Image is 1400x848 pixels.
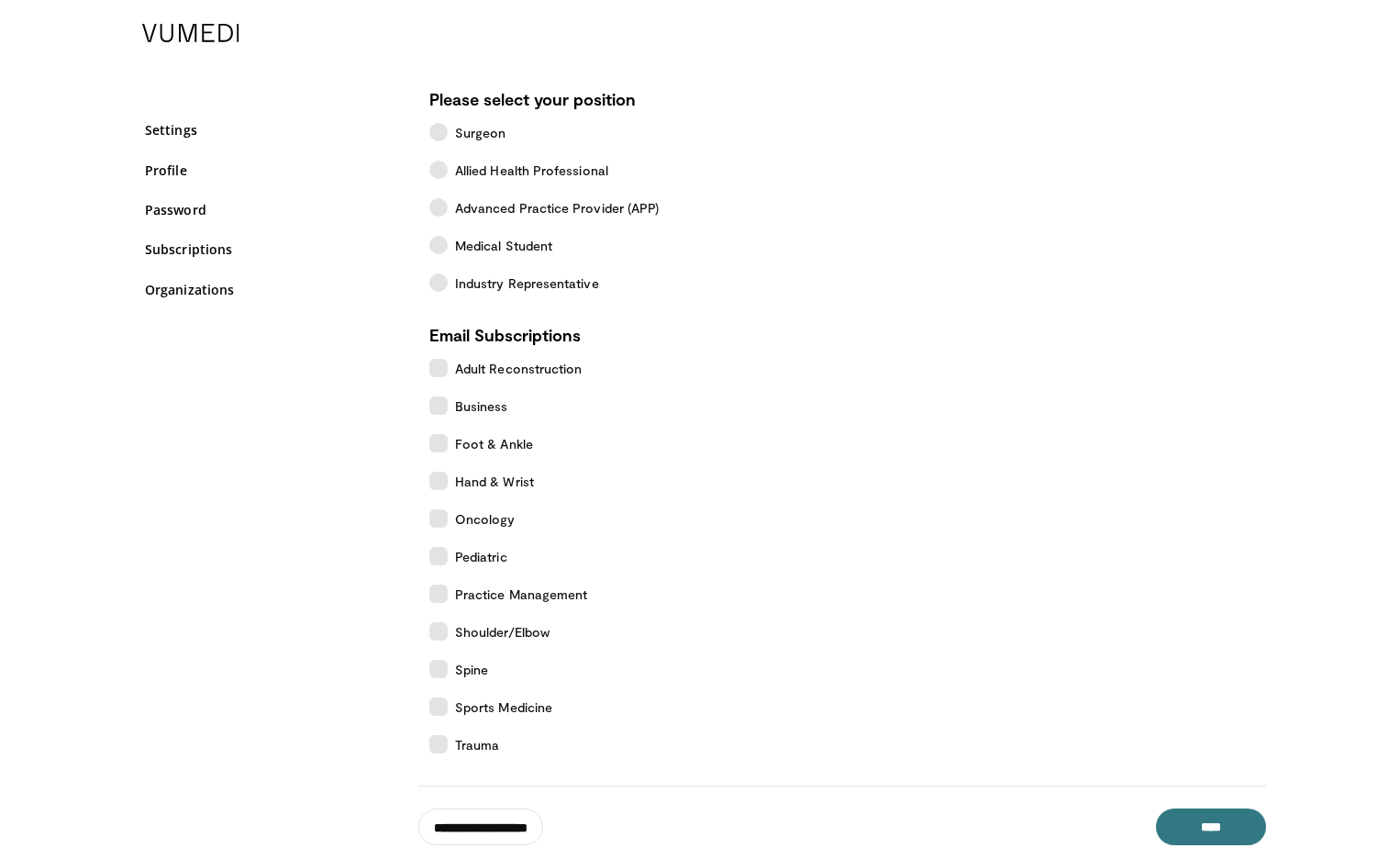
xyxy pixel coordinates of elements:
[455,509,516,529] span: Oncology
[455,585,587,604] span: Practice Management
[455,660,488,679] span: Spine
[145,240,402,259] a: Subscriptions
[145,200,402,219] a: Password
[429,89,636,109] strong: Please select your position
[455,434,533,453] span: Foot & Ankle
[455,198,659,218] span: Advanced Practice Provider (APP)
[455,697,552,717] span: Sports Medicine
[429,325,581,345] strong: Email Subscriptions
[455,547,507,566] span: Pediatric
[455,123,506,142] span: Surgeon
[145,120,402,139] a: Settings
[455,161,608,180] span: Allied Health Professional
[455,622,550,642] span: Shoulder/Elbow
[455,472,534,491] span: Hand & Wrist
[455,396,508,416] span: Business
[455,359,582,378] span: Adult Reconstruction
[455,735,499,754] span: Trauma
[455,236,552,255] span: Medical Student
[145,280,402,299] a: Organizations
[142,24,239,42] img: VuMedi Logo
[145,161,402,180] a: Profile
[455,273,599,293] span: Industry Representative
